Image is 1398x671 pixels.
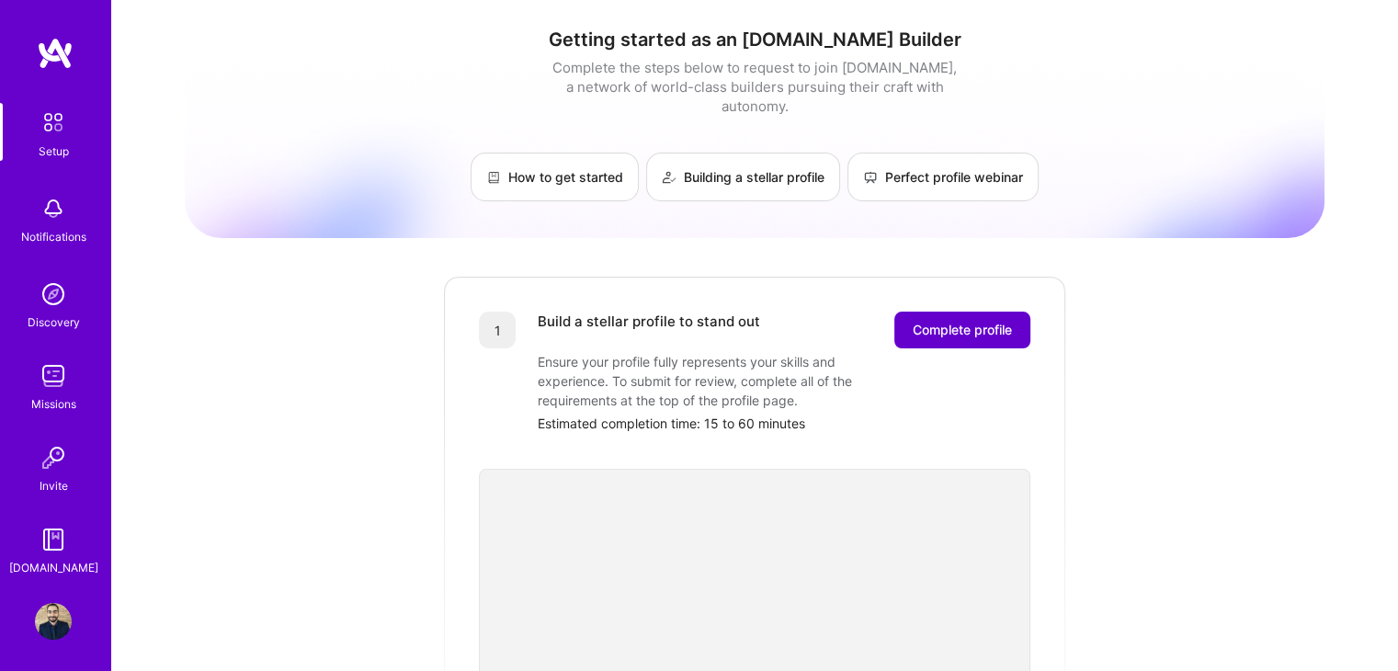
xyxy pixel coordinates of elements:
img: logo [37,37,74,70]
div: [DOMAIN_NAME] [9,558,98,577]
img: How to get started [486,170,501,185]
div: Notifications [21,227,86,246]
a: Building a stellar profile [646,153,840,201]
img: discovery [35,276,72,313]
div: Complete the steps below to request to join [DOMAIN_NAME], a network of world-class builders purs... [548,58,961,116]
div: Estimated completion time: 15 to 60 minutes [538,414,1030,433]
h1: Getting started as an [DOMAIN_NAME] Builder [185,28,1324,51]
a: User Avatar [30,603,76,640]
img: Perfect profile webinar [863,170,878,185]
img: teamwork [35,358,72,394]
div: Discovery [28,313,80,332]
button: Complete profile [894,312,1030,348]
img: Invite [35,439,72,476]
img: setup [34,103,73,142]
div: Invite [40,476,68,495]
a: How to get started [471,153,639,201]
div: 1 [479,312,516,348]
img: bell [35,190,72,227]
a: Perfect profile webinar [847,153,1039,201]
img: guide book [35,521,72,558]
img: Building a stellar profile [662,170,676,185]
span: Complete profile [913,321,1012,339]
div: Build a stellar profile to stand out [538,312,760,348]
div: Missions [31,394,76,414]
div: Ensure your profile fully represents your skills and experience. To submit for review, complete a... [538,352,905,410]
div: Setup [39,142,69,161]
img: User Avatar [35,603,72,640]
